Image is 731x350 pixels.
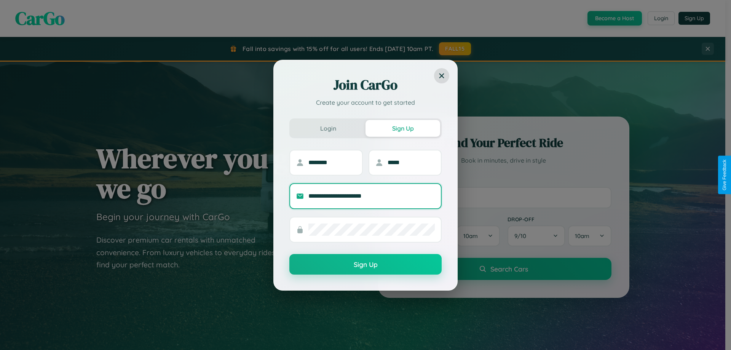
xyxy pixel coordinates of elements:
button: Sign Up [365,120,440,137]
button: Sign Up [289,254,442,275]
h2: Join CarGo [289,76,442,94]
button: Login [291,120,365,137]
p: Create your account to get started [289,98,442,107]
div: Give Feedback [722,160,727,190]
